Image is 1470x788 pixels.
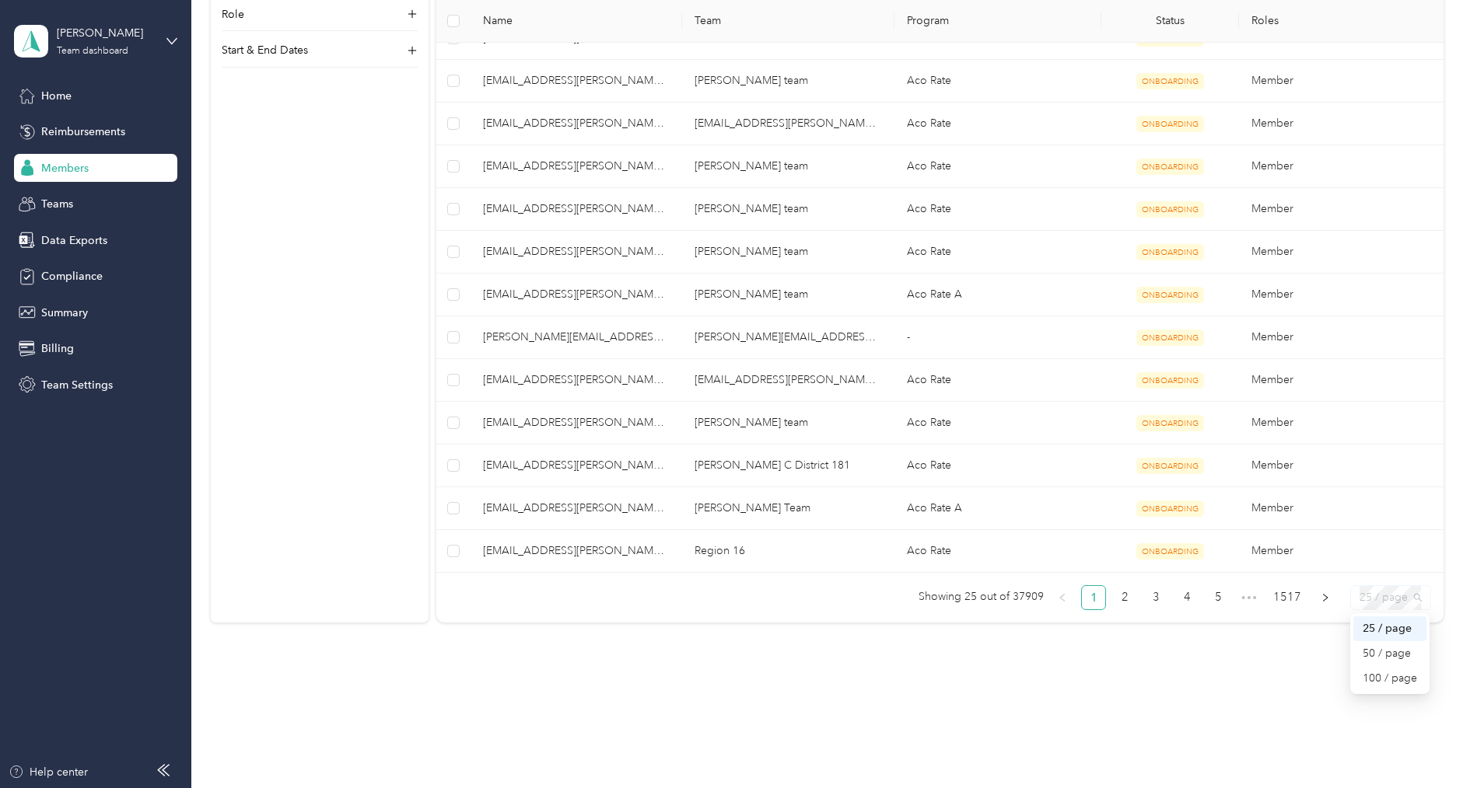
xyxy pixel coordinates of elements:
td: ONBOARDING [1101,402,1239,445]
span: ONBOARDING [1136,329,1204,346]
span: Billing [41,340,74,357]
li: Next 5 Pages [1237,585,1262,610]
td: aedwards9@acosta.com [471,530,683,573]
td: ONBOARDING [1101,274,1239,316]
td: asuk@acosta.com [682,103,894,145]
span: Team Settings [41,377,113,393]
td: Lisa Toriumi's team [682,274,894,316]
span: Summary [41,305,88,321]
span: [EMAIL_ADDRESS][PERSON_NAME][DOMAIN_NAME] [483,500,670,517]
button: Help center [9,764,88,780]
td: Member [1239,487,1451,530]
td: Member [1239,445,1451,487]
td: - [894,316,1101,359]
span: 25 / page [1360,586,1422,609]
td: adstokes@acosta.com [471,445,683,487]
td: April Mcgee-Riess's team [682,60,894,103]
td: Member [1239,103,1451,145]
td: Member [1239,402,1451,445]
td: Member [1239,231,1451,274]
button: left [1050,585,1075,610]
td: adarby@acosta.com [471,359,683,402]
span: ONBOARDING [1136,73,1204,89]
td: ONBOARDING [1101,530,1239,573]
td: Aco Rate [894,188,1101,231]
div: 100 / page [1363,670,1417,687]
li: 1 [1081,585,1106,610]
td: ONBOARDING [1101,316,1239,359]
td: acarranza@acosta.com [471,60,683,103]
span: [EMAIL_ADDRESS][PERSON_NAME][DOMAIN_NAME] [483,200,670,218]
div: 25 / page [1363,620,1417,637]
span: ONBOARDING [1136,201,1204,218]
div: [PERSON_NAME] [57,25,154,41]
div: Page Size [1350,585,1431,610]
span: Name [483,15,670,28]
span: ONBOARDING [1136,372,1204,389]
td: ONBOARDING [1101,487,1239,530]
span: [PERSON_NAME][EMAIL_ADDRESS][PERSON_NAME][DOMAIN_NAME] [483,329,670,346]
li: 2 [1112,585,1137,610]
div: 50 / page [1363,645,1417,662]
span: Members [41,160,89,176]
iframe: Everlance-gr Chat Button Frame [1383,701,1470,788]
a: 2 [1113,586,1136,609]
span: [EMAIL_ADDRESS][PERSON_NAME][DOMAIN_NAME] [483,414,670,431]
td: Aco Rate A [894,487,1101,530]
td: ONBOARDING [1101,231,1239,274]
li: 5 [1206,585,1230,610]
td: Aco Rate [894,231,1101,274]
span: Teams [41,196,73,212]
td: Aco Rate [894,145,1101,188]
span: [EMAIL_ADDRESS][PERSON_NAME][DOMAIN_NAME] [483,457,670,474]
td: Joe Heron's Team [682,487,894,530]
td: aduval@acosta.com [471,487,683,530]
span: right [1321,593,1330,602]
p: Role [222,6,244,23]
span: ONBOARDING [1136,415,1204,431]
span: Home [41,88,72,104]
span: [EMAIL_ADDRESS][PERSON_NAME][DOMAIN_NAME] [483,542,670,560]
span: Showing 25 out of 37909 [919,585,1044,608]
p: Start & End Dates [222,42,308,58]
td: Member [1239,530,1451,573]
td: ONBOARDING [1101,445,1239,487]
a: 4 [1175,586,1199,609]
td: tskelton@acosta.com [682,359,894,402]
span: ONBOARDING [1136,543,1204,560]
li: 4 [1174,585,1199,610]
td: Member [1239,60,1451,103]
span: ONBOARDING [1136,159,1204,175]
span: ONBOARDING [1136,287,1204,303]
td: Aco Rate [894,103,1101,145]
li: Next Page [1313,585,1338,610]
td: acoleman6@acosta.com [471,145,683,188]
span: [EMAIL_ADDRESS][PERSON_NAME][DOMAIN_NAME] [483,72,670,89]
li: 3 [1143,585,1168,610]
span: [EMAIL_ADDRESS][PERSON_NAME][DOMAIN_NAME] [483,158,670,175]
td: adam.schliekelman@crossmark.com [471,316,683,359]
div: 25 / page [1353,616,1426,641]
span: ONBOARDING [1136,500,1204,517]
td: adeshazer@acosta.com [471,402,683,445]
span: Reimbursements [41,124,125,140]
td: acollado@acosta.com [471,188,683,231]
span: [EMAIL_ADDRESS][PERSON_NAME][DOMAIN_NAME] [483,286,670,303]
td: ONBOARDING [1101,60,1239,103]
td: Member [1239,145,1451,188]
span: [EMAIL_ADDRESS][PERSON_NAME][DOMAIN_NAME] [483,115,670,132]
div: 100 / page [1353,666,1426,691]
span: left [1058,593,1067,602]
span: [EMAIL_ADDRESS][PERSON_NAME][DOMAIN_NAME] [483,371,670,389]
td: ONBOARDING [1101,103,1239,145]
td: acrawford@acosta.com [471,231,683,274]
span: ONBOARDING [1136,458,1204,474]
td: Melissa Febo's team [682,145,894,188]
td: Keith Allen's team [682,231,894,274]
li: Previous Page [1050,585,1075,610]
li: 1517 [1268,585,1307,610]
span: ••• [1237,585,1262,610]
td: Aco Rate [894,60,1101,103]
span: Data Exports [41,232,107,249]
